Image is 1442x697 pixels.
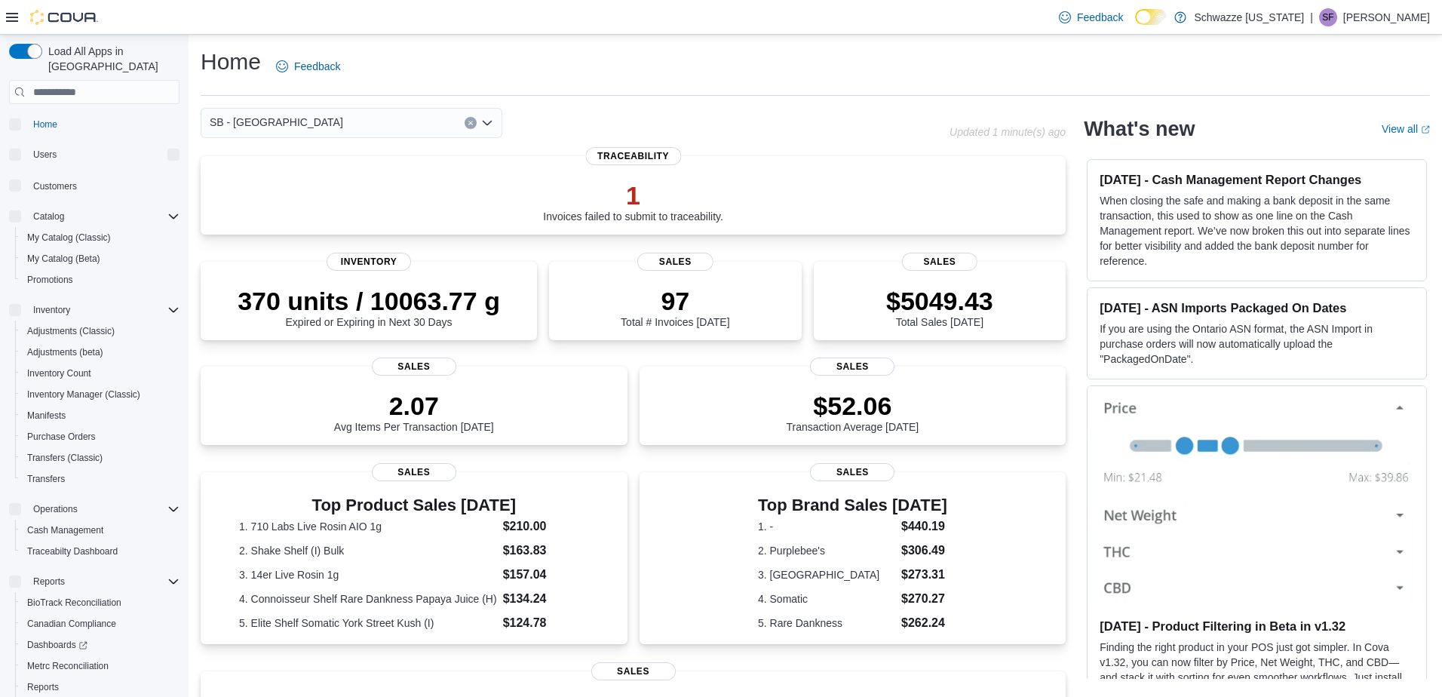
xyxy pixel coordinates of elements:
[21,385,179,404] span: Inventory Manager (Classic)
[21,449,179,467] span: Transfers (Classic)
[33,576,65,588] span: Reports
[21,657,115,675] a: Metrc Reconciliation
[15,592,186,613] button: BioTrack Reconciliation
[21,615,122,633] a: Canadian Compliance
[27,176,179,195] span: Customers
[27,146,179,164] span: Users
[15,613,186,634] button: Canadian Compliance
[21,271,79,289] a: Promotions
[21,322,179,340] span: Adjustments (Classic)
[621,286,729,328] div: Total # Invoices [DATE]
[886,286,993,328] div: Total Sales [DATE]
[27,500,84,518] button: Operations
[21,407,179,425] span: Manifests
[334,391,494,433] div: Avg Items Per Transaction [DATE]
[27,410,66,422] span: Manifests
[1421,125,1430,134] svg: External link
[3,299,186,321] button: Inventory
[1319,8,1337,26] div: Skyler Franke
[27,301,179,319] span: Inventory
[758,567,895,582] dt: 3. [GEOGRAPHIC_DATA]
[27,207,70,226] button: Catalog
[21,428,102,446] a: Purchase Orders
[15,541,186,562] button: Traceabilty Dashboard
[27,177,83,195] a: Customers
[901,566,947,584] dd: $273.31
[21,428,179,446] span: Purchase Orders
[372,358,456,376] span: Sales
[27,473,65,485] span: Transfers
[27,431,96,443] span: Purchase Orders
[27,573,71,591] button: Reports
[27,274,73,286] span: Promotions
[787,391,919,433] div: Transaction Average [DATE]
[15,384,186,405] button: Inventory Manager (Classic)
[33,503,78,515] span: Operations
[27,618,116,630] span: Canadian Compliance
[21,636,94,654] a: Dashboards
[901,542,947,560] dd: $306.49
[21,594,127,612] a: BioTrack Reconciliation
[27,597,121,609] span: BioTrack Reconciliation
[372,463,456,481] span: Sales
[27,388,140,401] span: Inventory Manager (Classic)
[21,271,179,289] span: Promotions
[21,615,179,633] span: Canadian Compliance
[33,149,57,161] span: Users
[33,118,57,130] span: Home
[27,573,179,591] span: Reports
[15,656,186,677] button: Metrc Reconciliation
[21,250,179,268] span: My Catalog (Beta)
[3,206,186,227] button: Catalog
[15,363,186,384] button: Inventory Count
[239,496,589,514] h3: Top Product Sales [DATE]
[902,253,977,271] span: Sales
[30,10,98,25] img: Cova
[33,304,70,316] span: Inventory
[1135,9,1167,25] input: Dark Mode
[3,571,186,592] button: Reports
[1310,8,1313,26] p: |
[27,524,103,536] span: Cash Management
[1084,117,1195,141] h2: What's new
[15,520,186,541] button: Cash Management
[33,180,77,192] span: Customers
[543,180,723,223] div: Invoices failed to submit to traceability.
[33,210,64,223] span: Catalog
[21,229,117,247] a: My Catalog (Classic)
[503,566,589,584] dd: $157.04
[15,634,186,656] a: Dashboards
[27,681,59,693] span: Reports
[1100,193,1414,269] p: When closing the safe and making a bank deposit in the same transaction, this used to show as one...
[21,542,179,560] span: Traceabilty Dashboard
[15,248,186,269] button: My Catalog (Beta)
[27,146,63,164] button: Users
[21,343,109,361] a: Adjustments (beta)
[503,542,589,560] dd: $163.83
[239,543,497,558] dt: 2. Shake Shelf (I) Bulk
[810,463,894,481] span: Sales
[15,342,186,363] button: Adjustments (beta)
[21,364,97,382] a: Inventory Count
[27,452,103,464] span: Transfers (Classic)
[591,662,676,680] span: Sales
[758,543,895,558] dt: 2. Purplebee's
[21,521,109,539] a: Cash Management
[758,496,947,514] h3: Top Brand Sales [DATE]
[21,343,179,361] span: Adjustments (beta)
[21,385,146,404] a: Inventory Manager (Classic)
[15,321,186,342] button: Adjustments (Classic)
[901,614,947,632] dd: $262.24
[15,426,186,447] button: Purchase Orders
[201,47,261,77] h1: Home
[27,301,76,319] button: Inventory
[42,44,179,74] span: Load All Apps in [GEOGRAPHIC_DATA]
[238,286,500,316] p: 370 units / 10063.77 g
[21,636,179,654] span: Dashboards
[1135,25,1136,26] span: Dark Mode
[901,590,947,608] dd: $270.27
[1100,172,1414,187] h3: [DATE] - Cash Management Report Changes
[503,590,589,608] dd: $134.24
[637,253,713,271] span: Sales
[1100,321,1414,367] p: If you are using the Ontario ASN format, the ASN Import in purchase orders will now automatically...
